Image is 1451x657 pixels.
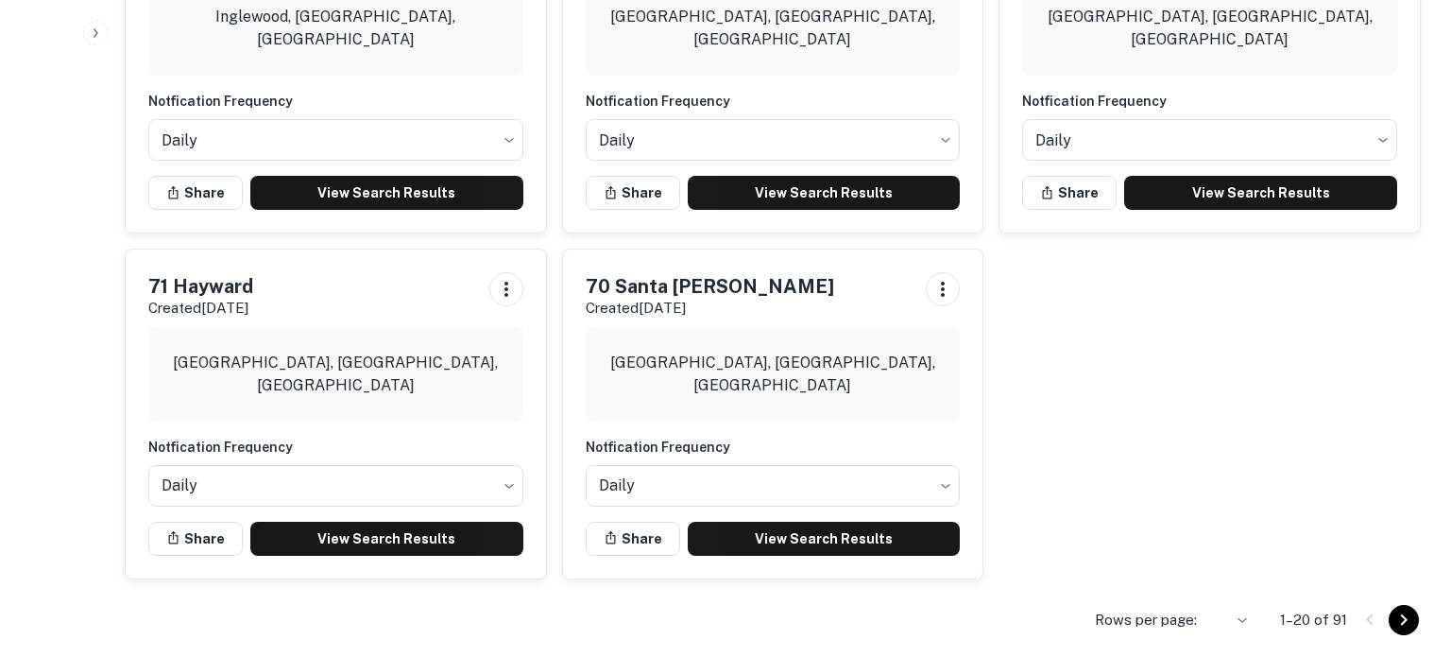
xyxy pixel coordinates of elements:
[586,113,961,166] div: Without label
[148,176,243,210] button: Share
[1022,113,1397,166] div: Without label
[586,522,680,556] button: Share
[688,522,961,556] a: View Search Results
[1124,176,1397,210] a: View Search Results
[148,459,523,512] div: Without label
[250,176,523,210] a: View Search Results
[148,272,253,301] h5: 71 Hayward
[586,459,961,512] div: Without label
[250,522,523,556] a: View Search Results
[163,352,508,397] p: [GEOGRAPHIC_DATA], [GEOGRAPHIC_DATA], [GEOGRAPHIC_DATA]
[601,352,946,397] p: [GEOGRAPHIC_DATA], [GEOGRAPHIC_DATA], [GEOGRAPHIC_DATA]
[1280,609,1347,631] p: 1–20 of 91
[148,437,523,458] h6: Notfication Frequency
[586,272,834,301] h5: 70 Santa [PERSON_NAME]
[148,113,523,166] div: Without label
[586,91,961,112] h6: Notfication Frequency
[1357,506,1451,596] iframe: Chat Widget
[148,522,243,556] button: Share
[586,176,680,210] button: Share
[688,176,961,210] a: View Search Results
[586,297,834,320] p: Created [DATE]
[1037,6,1382,51] p: [GEOGRAPHIC_DATA], [GEOGRAPHIC_DATA], [GEOGRAPHIC_DATA]
[1095,609,1197,631] p: Rows per page:
[601,6,946,51] p: [GEOGRAPHIC_DATA], [GEOGRAPHIC_DATA], [GEOGRAPHIC_DATA]
[1022,176,1117,210] button: Share
[148,297,253,320] p: Created [DATE]
[1389,605,1419,635] button: Go to next page
[148,91,523,112] h6: Notfication Frequency
[586,437,961,458] h6: Notfication Frequency
[163,6,508,51] p: Inglewood, [GEOGRAPHIC_DATA], [GEOGRAPHIC_DATA]
[1022,91,1397,112] h6: Notfication Frequency
[1204,606,1250,633] div: ​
